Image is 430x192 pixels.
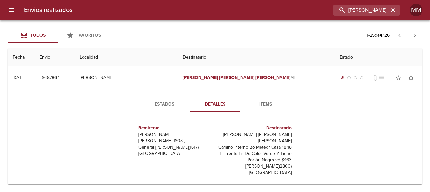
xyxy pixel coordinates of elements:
span: Todos [30,33,46,38]
span: radio_button_checked [341,76,345,80]
div: Tabs Envios [8,28,109,43]
th: Fecha [8,48,34,66]
span: radio_button_unchecked [347,76,351,80]
td: Ml [178,66,335,89]
p: [PERSON_NAME] [138,132,212,138]
p: [PERSON_NAME] 1608 , [138,138,212,144]
p: [PERSON_NAME] [PERSON_NAME] [PERSON_NAME] [218,132,292,144]
em: [PERSON_NAME] [255,75,291,80]
div: MM [410,4,422,16]
span: Items [244,101,287,108]
span: Estados [143,101,186,108]
h6: Remitente [138,125,212,132]
button: menu [4,3,19,18]
span: star_border [395,75,402,81]
span: radio_button_unchecked [360,76,364,80]
p: [PERSON_NAME] ( 2800 ) [218,163,292,170]
p: [GEOGRAPHIC_DATA] [218,170,292,176]
th: Envio [34,48,75,66]
div: Tabs detalle de guia [139,97,291,112]
p: Camino Interno Bo Meteor Casa 18 18 , El Frente Es De Color Verde Y Tiene Portón Negro vd $463 [218,144,292,163]
div: Abrir información de usuario [410,4,422,16]
span: Favoritos [77,33,101,38]
h6: Envios realizados [24,5,72,15]
div: Generado [340,75,365,81]
button: 9487867 [40,72,62,84]
th: Localidad [75,48,178,66]
em: [PERSON_NAME] [219,75,254,80]
p: General [PERSON_NAME] ( 1617 ) [138,144,212,151]
td: [PERSON_NAME] [75,66,178,89]
button: Activar notificaciones [405,71,417,84]
h6: Destinatario [218,125,292,132]
th: Estado [335,48,422,66]
span: notifications_none [408,75,414,81]
span: radio_button_unchecked [353,76,357,80]
span: Detalles [193,101,236,108]
span: No tiene documentos adjuntos [372,75,378,81]
span: 9487867 [42,74,59,82]
em: [PERSON_NAME] [183,75,218,80]
span: Pagina anterior [392,32,407,38]
p: [GEOGRAPHIC_DATA] [138,151,212,157]
div: [DATE] [13,75,25,80]
th: Destinatario [178,48,335,66]
span: No tiene pedido asociado [378,75,385,81]
p: 1 - 25 de 4.126 [367,32,390,39]
span: Pagina siguiente [407,28,422,43]
input: buscar [333,5,389,16]
button: Agregar a favoritos [392,71,405,84]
